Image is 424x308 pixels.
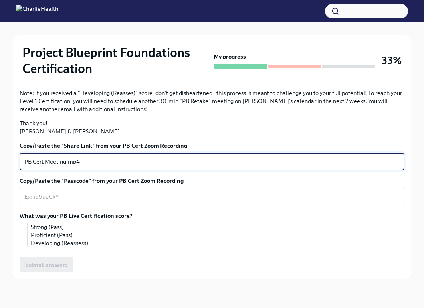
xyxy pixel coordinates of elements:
[382,53,402,68] h3: 33%
[31,231,73,239] span: Proficient (Pass)
[20,177,404,185] label: Copy/Paste the "Passcode" from your PB Cert Zoom Recording
[31,223,64,231] span: Strong (Pass)
[16,5,58,18] img: CharlieHealth
[31,239,88,247] span: Developing (Reassess)
[20,212,133,220] label: What was your PB Live Certification score?
[20,142,404,150] label: Copy/Paste the "Share Link" from your PB Cert Zoom Recording
[214,53,246,61] strong: My progress
[24,157,400,166] textarea: PB Cert Meeting.mp4
[20,119,404,135] p: Thank you! [PERSON_NAME] & [PERSON_NAME]
[20,89,404,113] p: Note: if you received a "Developing (Reasses)" score, don't get disheartened--this process is mea...
[22,45,210,77] h2: Project Blueprint Foundations Certification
